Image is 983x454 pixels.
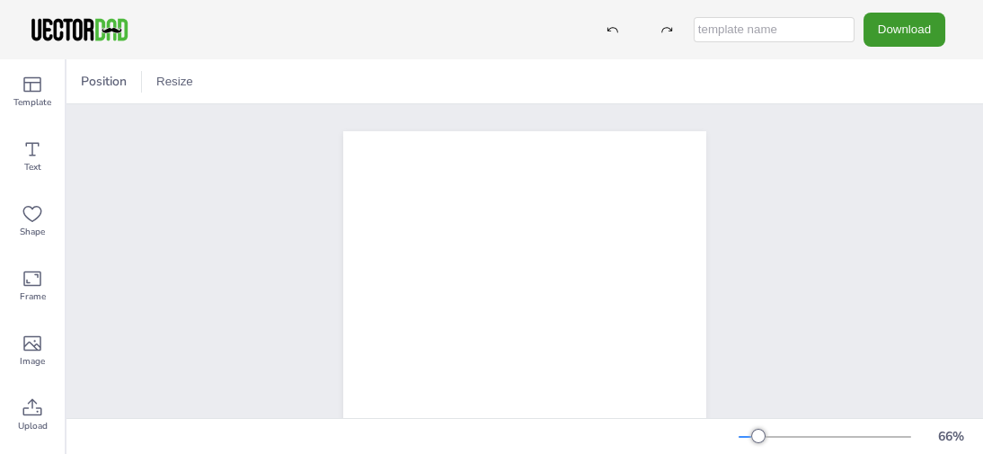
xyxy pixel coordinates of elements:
img: VectorDad-1.png [29,16,130,43]
button: Resize [149,67,200,96]
button: Download [863,13,945,46]
span: Shape [20,225,45,239]
input: template name [694,17,855,42]
span: Template [13,95,51,110]
span: Position [77,73,130,90]
span: Text [24,160,41,174]
span: Image [20,354,45,369]
div: 66 % [929,428,972,445]
span: Upload [18,419,48,433]
span: Frame [20,289,46,304]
